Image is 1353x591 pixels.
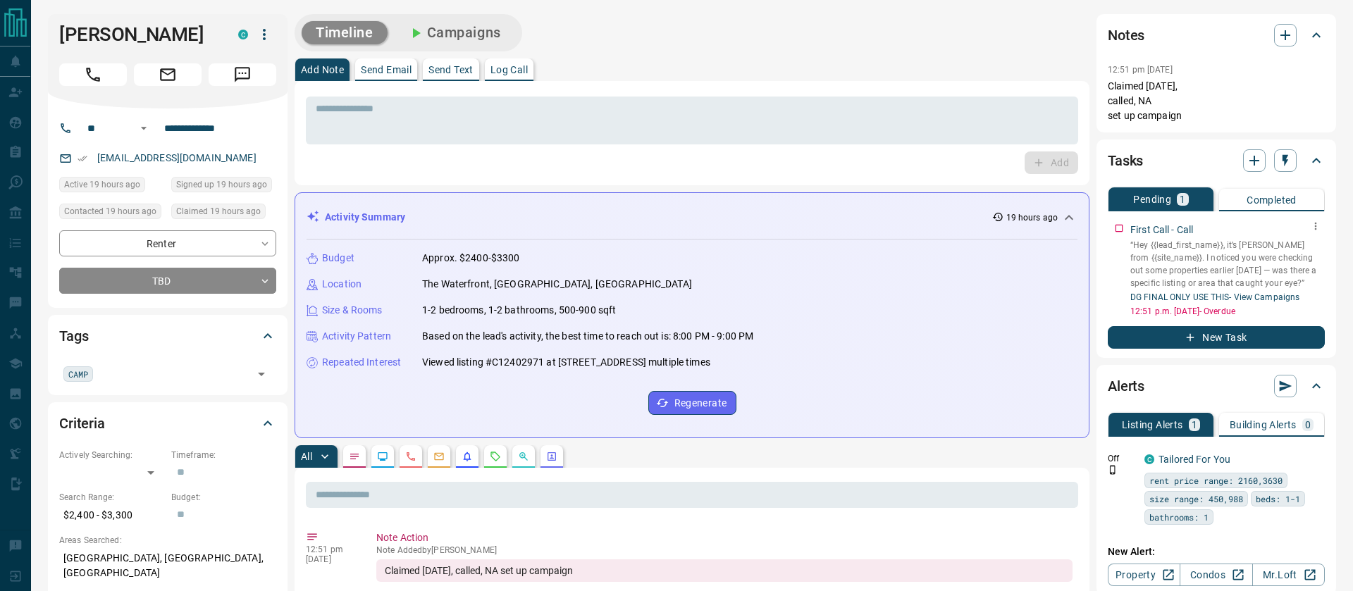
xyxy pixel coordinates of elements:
[433,451,445,462] svg: Emails
[376,545,1073,555] p: Note Added by [PERSON_NAME]
[171,177,276,197] div: Mon Sep 15 2025
[322,303,383,318] p: Size & Rooms
[428,65,474,75] p: Send Text
[648,391,736,415] button: Regenerate
[176,178,267,192] span: Signed up 19 hours ago
[59,325,88,347] h2: Tags
[59,177,164,197] div: Mon Sep 15 2025
[1130,292,1299,302] a: DG FINAL ONLY USE THIS- View Campaigns
[376,530,1073,545] p: Note Action
[306,545,355,554] p: 12:51 pm
[59,412,105,435] h2: Criteria
[1247,195,1297,205] p: Completed
[546,451,557,462] svg: Agent Actions
[422,277,692,292] p: The Waterfront, [GEOGRAPHIC_DATA], [GEOGRAPHIC_DATA]
[252,364,271,384] button: Open
[301,452,312,461] p: All
[59,547,276,585] p: [GEOGRAPHIC_DATA], [GEOGRAPHIC_DATA], [GEOGRAPHIC_DATA]
[1130,239,1325,290] p: “Hey {{lead_first_name}}, it’s [PERSON_NAME] from {{site_name}}. I noticed you were checking out ...
[1230,420,1297,430] p: Building Alerts
[393,21,515,44] button: Campaigns
[1130,305,1325,318] p: 12:51 p.m. [DATE] - Overdue
[301,65,344,75] p: Add Note
[1108,452,1136,465] p: Off
[422,355,710,370] p: Viewed listing #C12402971 at [STREET_ADDRESS] multiple times
[78,154,87,163] svg: Email Verified
[1108,465,1118,475] svg: Push Notification Only
[1108,564,1180,586] a: Property
[171,449,276,461] p: Timeframe:
[349,451,360,462] svg: Notes
[1256,492,1300,506] span: beds: 1-1
[135,120,152,137] button: Open
[176,204,261,218] span: Claimed 19 hours ago
[405,451,416,462] svg: Calls
[1108,24,1144,46] h2: Notes
[1130,223,1193,237] p: First Call - Call
[59,319,276,353] div: Tags
[59,449,164,461] p: Actively Searching:
[59,534,276,547] p: Areas Searched:
[490,65,528,75] p: Log Call
[322,277,362,292] p: Location
[1108,18,1325,52] div: Notes
[1108,369,1325,403] div: Alerts
[325,210,405,225] p: Activity Summary
[64,178,140,192] span: Active 19 hours ago
[1144,454,1154,464] div: condos.ca
[1108,144,1325,178] div: Tasks
[238,30,248,39] div: condos.ca
[64,204,156,218] span: Contacted 19 hours ago
[1122,420,1183,430] p: Listing Alerts
[490,451,501,462] svg: Requests
[59,491,164,504] p: Search Range:
[209,63,276,86] span: Message
[59,230,276,256] div: Renter
[1108,545,1325,559] p: New Alert:
[1159,454,1230,465] a: Tailored For You
[322,251,354,266] p: Budget
[1180,194,1185,204] p: 1
[59,63,127,86] span: Call
[59,406,276,440] div: Criteria
[422,329,753,344] p: Based on the lead's activity, the best time to reach out is: 8:00 PM - 9:00 PM
[1192,420,1197,430] p: 1
[68,367,88,381] span: CAMP
[171,491,276,504] p: Budget:
[361,65,412,75] p: Send Email
[1108,65,1173,75] p: 12:51 pm [DATE]
[306,554,355,564] p: [DATE]
[1149,473,1283,487] span: rent price range: 2160,3630
[134,63,202,86] span: Email
[377,451,388,462] svg: Lead Browsing Activity
[1108,326,1325,349] button: New Task
[59,268,276,294] div: TBD
[322,355,401,370] p: Repeated Interest
[1180,564,1252,586] a: Condos
[302,21,388,44] button: Timeline
[422,251,520,266] p: Approx. $2400-$3300
[59,504,164,527] p: $2,400 - $3,300
[1108,79,1325,123] p: Claimed [DATE], called, NA set up campaign
[462,451,473,462] svg: Listing Alerts
[171,204,276,223] div: Mon Sep 15 2025
[1133,194,1171,204] p: Pending
[97,152,257,163] a: [EMAIL_ADDRESS][DOMAIN_NAME]
[1149,492,1243,506] span: size range: 450,988
[1108,375,1144,397] h2: Alerts
[307,204,1077,230] div: Activity Summary19 hours ago
[376,559,1073,582] div: Claimed [DATE], called, NA set up campaign
[1305,420,1311,430] p: 0
[59,23,217,46] h1: [PERSON_NAME]
[422,303,616,318] p: 1-2 bedrooms, 1-2 bathrooms, 500-900 sqft
[1006,211,1058,224] p: 19 hours ago
[59,204,164,223] div: Mon Sep 15 2025
[1149,510,1209,524] span: bathrooms: 1
[1108,149,1143,172] h2: Tasks
[322,329,391,344] p: Activity Pattern
[1252,564,1325,586] a: Mr.Loft
[518,451,529,462] svg: Opportunities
